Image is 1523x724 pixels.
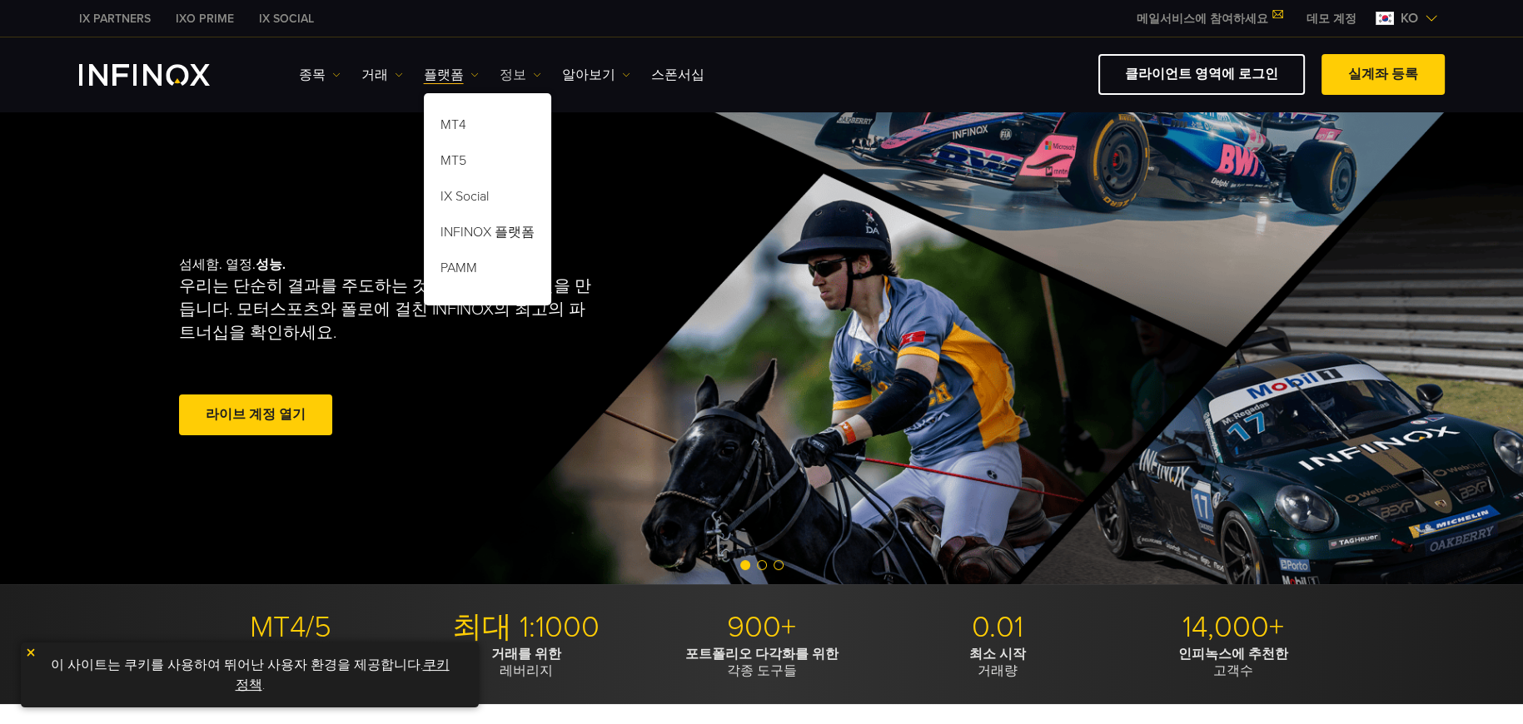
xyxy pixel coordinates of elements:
[886,646,1109,679] p: 거래량
[415,646,638,679] p: 레버리지
[500,65,541,85] a: 정보
[969,646,1026,662] strong: 최소 시작
[424,217,551,253] a: INFINOX 플랫폼
[424,253,551,289] a: PAMM
[79,64,249,86] a: INFINOX Logo
[650,609,873,646] p: 900+
[163,10,246,27] a: INFINOX
[29,651,470,699] p: 이 사이트는 쿠키를 사용하여 뛰어난 사용자 환경을 제공합니다. .
[1394,8,1425,28] span: ko
[246,10,326,27] a: INFINOX
[1294,10,1369,27] a: INFINOX MENU
[740,560,750,570] span: Go to slide 1
[25,647,37,658] img: yellow close icon
[1122,609,1345,646] p: 14,000+
[179,230,704,466] div: 섬세함. 열정.
[424,146,551,181] a: MT5
[424,110,551,146] a: MT4
[1321,54,1445,95] a: 실계좌 등록
[424,65,479,85] a: 플랫폼
[491,646,561,662] strong: 거래를 위한
[1124,12,1294,26] a: 메일서비스에 참여하세요
[685,646,839,662] strong: 포트폴리오 다각화를 위한
[179,609,402,646] p: MT4/5
[67,10,163,27] a: INFINOX
[415,609,638,646] p: 최대 1:1000
[424,181,551,217] a: IX Social
[361,65,403,85] a: 거래
[179,394,332,435] a: 라이브 계정 열기
[562,65,630,85] a: 알아보기
[256,256,286,273] strong: 성능.
[1178,646,1288,662] strong: 인피녹스에 추천한
[774,560,784,570] span: Go to slide 3
[651,65,704,85] a: 스폰서십
[1098,54,1305,95] a: 클라이언트 영역에 로그인
[179,275,599,345] p: 우리는 단순히 결과를 주도하는 것이 아니라 챔피언을 만듭니다. 모터스포츠와 폴로에 걸친 INFINOX의 최고의 파트너십을 확인하세요.
[1122,646,1345,679] p: 고객수
[886,609,1109,646] p: 0.01
[650,646,873,679] p: 각종 도구들
[299,65,341,85] a: 종목
[757,560,767,570] span: Go to slide 2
